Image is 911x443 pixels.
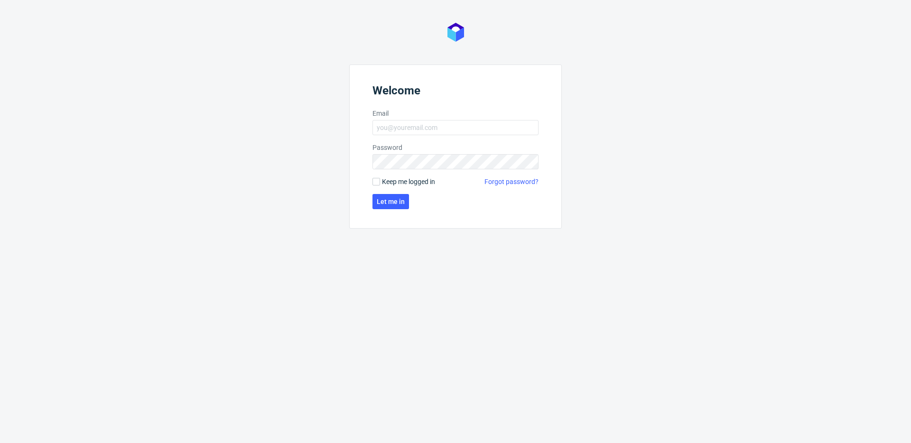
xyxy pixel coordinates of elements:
header: Welcome [372,84,539,101]
span: Keep me logged in [382,177,435,186]
label: Email [372,109,539,118]
a: Forgot password? [484,177,539,186]
span: Let me in [377,198,405,205]
label: Password [372,143,539,152]
input: you@youremail.com [372,120,539,135]
button: Let me in [372,194,409,209]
